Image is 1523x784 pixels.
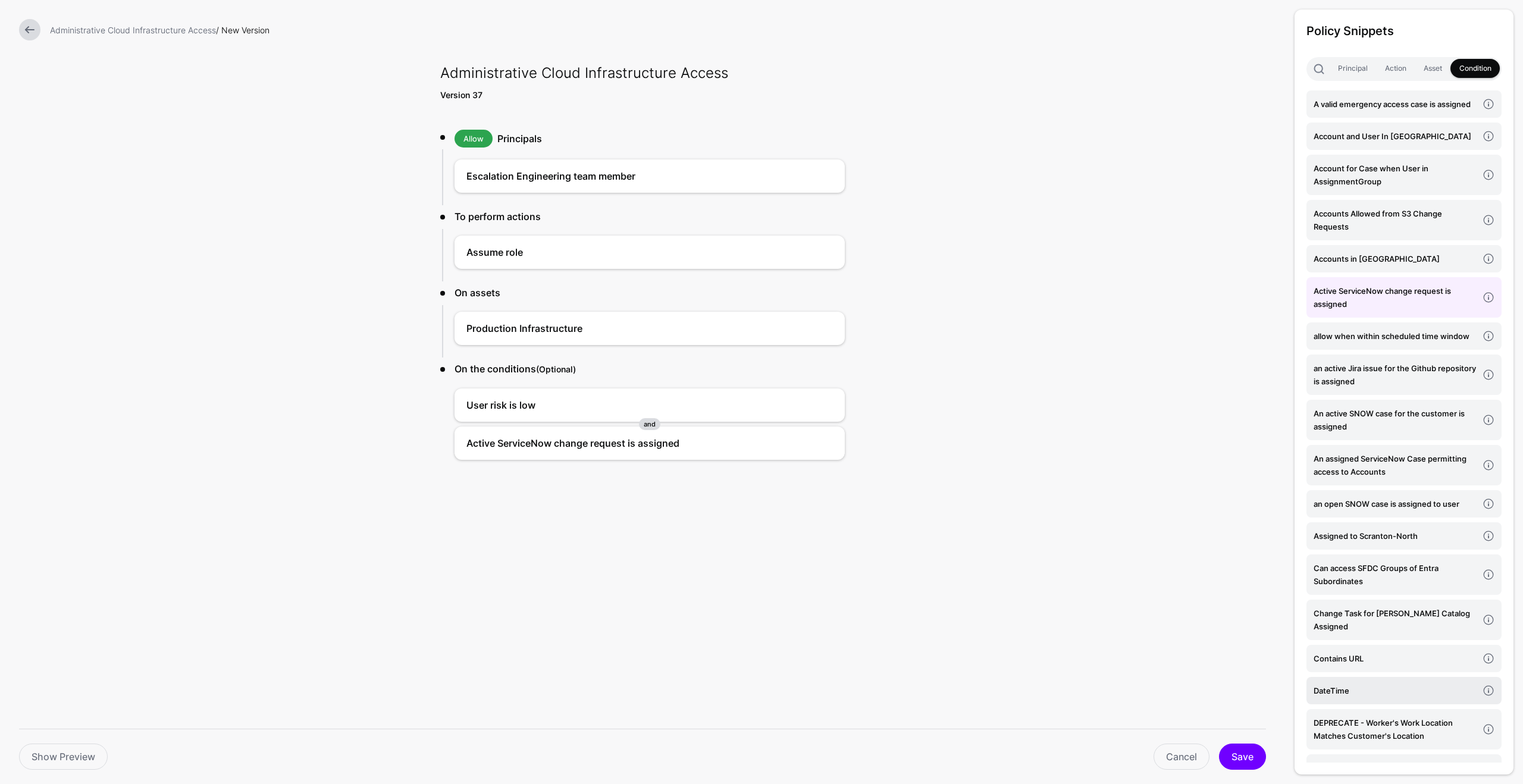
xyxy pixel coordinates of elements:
h4: an active Jira issue for the Github repository is assigned [1314,362,1478,388]
h3: To perform actions [455,209,845,224]
a: Administrative Cloud Infrastructure Access [50,25,216,35]
h2: Administrative Cloud Infrastructure Access [440,62,845,84]
strong: Version 37 [440,90,482,100]
h4: Accounts Allowed from S3 Change Requests [1314,207,1478,233]
h4: DateTime [1314,684,1478,697]
h4: Escalation Engineering team member [466,169,797,183]
a: Show Preview [19,744,108,770]
h4: Contains URL [1314,652,1478,665]
h4: An assigned ServiceNow Case permitting access to Accounts [1314,452,1478,478]
h4: DEPRECATE - Worker's Work Location Matches Customer's Location [1314,716,1478,742]
h3: On the conditions [455,362,845,377]
h4: A valid emergency access case is assigned [1314,98,1478,111]
h4: Account and User In [GEOGRAPHIC_DATA] [1314,130,1478,143]
a: Condition [1450,59,1500,78]
h4: Accounts in [GEOGRAPHIC_DATA] [1314,252,1478,265]
h4: Account for Case when User in AssignmentGroup [1314,162,1478,188]
h4: Active ServiceNow change request is assigned [1314,284,1478,311]
h4: during business hours [1314,761,1478,774]
a: Principal [1329,59,1376,78]
h3: Principals [497,131,845,146]
h4: Change Task for [PERSON_NAME] Catalog Assigned [1314,607,1478,633]
h3: Policy Snippets [1306,21,1502,40]
a: Action [1376,59,1415,78]
h4: Assume role [466,245,797,259]
h3: On assets [455,286,845,300]
h4: allow when within scheduled time window [1314,330,1478,343]
a: Cancel [1154,744,1209,770]
small: (Optional) [536,364,576,374]
h4: Can access SFDC Groups of Entra Subordinates [1314,562,1478,588]
h4: Active ServiceNow change request is assigned [466,436,797,450]
h4: Production Infrastructure [466,321,797,335]
h4: an open SNOW case is assigned to user [1314,497,1478,510]
span: and [639,418,660,430]
button: Save [1219,744,1266,770]
h4: User risk is low [466,398,797,412]
h4: An active SNOW case for the customer is assigned [1314,407,1478,433]
a: Asset [1415,59,1450,78]
div: / New Version [45,24,1271,36]
span: Allow [455,130,493,148]
h4: Assigned to Scranton-North [1314,529,1478,542]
